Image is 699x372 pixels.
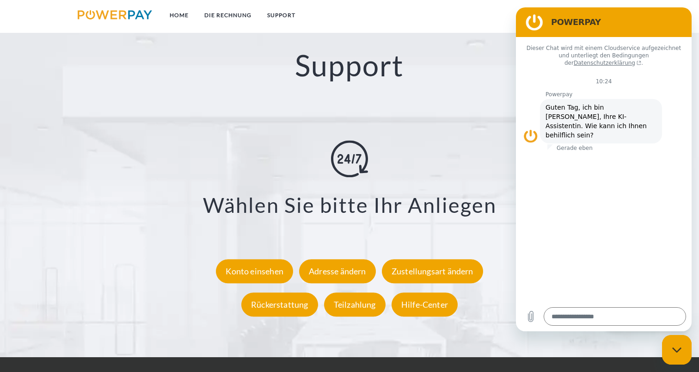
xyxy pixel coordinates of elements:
[47,192,653,218] h3: Wählen Sie bitte Ihr Anliegen
[216,259,293,283] div: Konto einsehen
[241,292,318,316] div: Rückerstattung
[331,140,368,177] img: online-shopping.svg
[78,10,152,19] img: logo-powerpay.svg
[297,266,378,276] a: Adresse ändern
[392,292,458,316] div: Hilfe-Center
[322,299,388,310] a: Teilzahlung
[380,266,485,276] a: Zustellungsart ändern
[382,259,483,283] div: Zustellungsart ändern
[324,292,386,316] div: Teilzahlung
[162,7,196,24] a: Home
[516,7,692,331] iframe: Messaging-Fenster
[259,7,303,24] a: SUPPORT
[662,335,692,365] iframe: Schaltfläche zum Öffnen des Messaging-Fensters; Konversation läuft
[239,299,320,310] a: Rückerstattung
[299,259,376,283] div: Adresse ändern
[35,47,664,84] h2: Support
[574,7,602,24] a: agb
[389,299,460,310] a: Hilfe-Center
[196,7,259,24] a: DIE RECHNUNG
[214,266,295,276] a: Konto einsehen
